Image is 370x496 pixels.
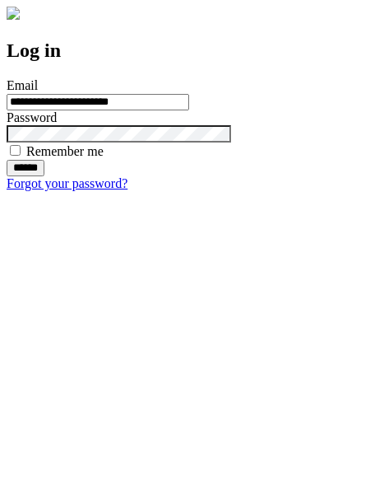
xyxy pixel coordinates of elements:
label: Email [7,78,38,92]
a: Forgot your password? [7,176,127,190]
label: Remember me [26,144,104,158]
h2: Log in [7,40,363,62]
label: Password [7,110,57,124]
img: logo-4e3dc11c47720685a147b03b5a06dd966a58ff35d612b21f08c02c0306f2b779.png [7,7,20,20]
